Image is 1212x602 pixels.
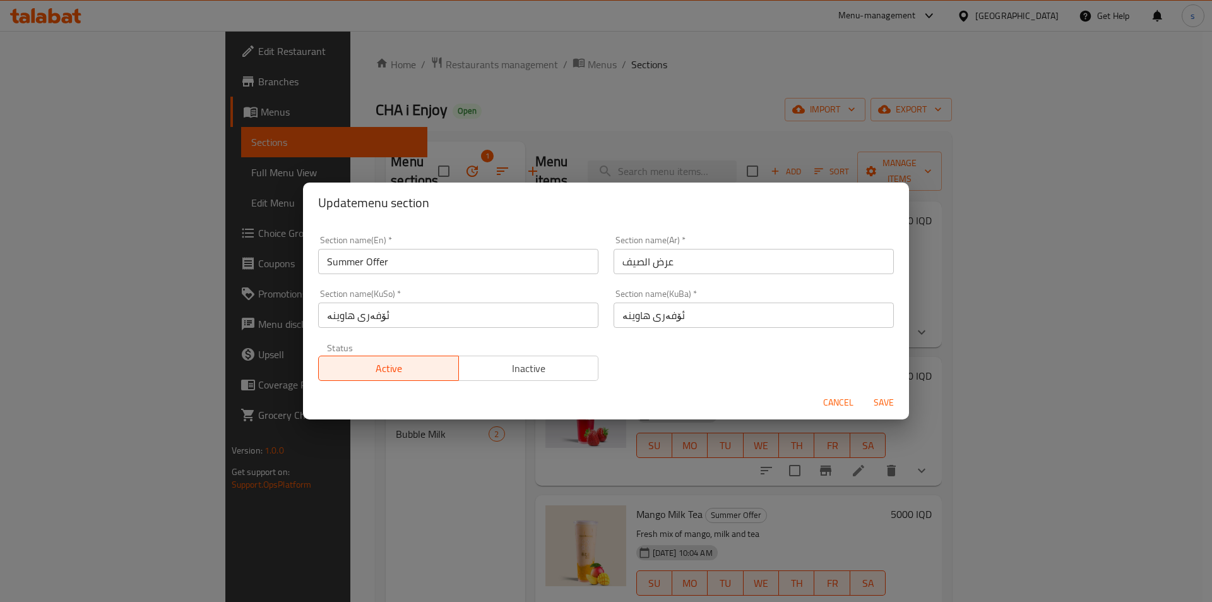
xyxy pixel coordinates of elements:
button: Active [318,356,459,381]
input: Please enter section name(KuSo) [318,303,598,328]
input: Please enter section name(KuBa) [614,303,894,328]
button: Cancel [818,391,858,414]
input: Please enter section name(en) [318,249,598,274]
h2: Update menu section [318,193,894,213]
input: Please enter section name(ar) [614,249,894,274]
button: Save [864,391,904,414]
span: Active [324,359,454,378]
span: Save [869,395,899,411]
span: Inactive [464,359,594,378]
button: Inactive [458,356,599,381]
span: Cancel [823,395,853,411]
